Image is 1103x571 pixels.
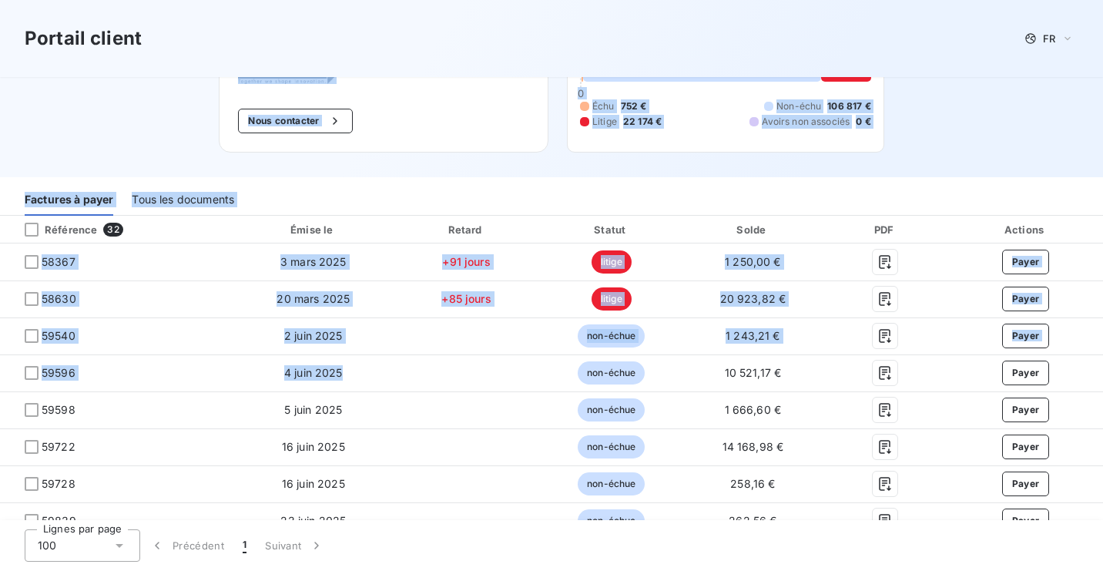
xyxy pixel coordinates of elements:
[578,472,645,495] span: non-échue
[592,250,632,274] span: litige
[280,514,346,527] span: 23 juin 2025
[280,255,347,268] span: 3 mars 2025
[1002,435,1050,459] button: Payer
[238,109,352,133] button: Nous contacter
[720,292,786,305] span: 20 923,82 €
[1002,361,1050,385] button: Payer
[284,329,343,342] span: 2 juin 2025
[282,477,345,490] span: 16 juin 2025
[827,99,870,113] span: 106 817 €
[396,222,536,237] div: Retard
[1002,324,1050,348] button: Payer
[233,529,256,562] button: 1
[277,292,350,305] span: 20 mars 2025
[592,287,632,311] span: litige
[42,254,75,270] span: 58367
[284,403,342,416] span: 5 juin 2025
[441,292,491,305] span: +85 jours
[826,222,945,237] div: PDF
[42,402,75,418] span: 59598
[725,255,781,268] span: 1 250,00 €
[1002,287,1050,311] button: Payer
[42,513,76,529] span: 59839
[236,222,390,237] div: Émise le
[578,435,645,458] span: non-échue
[103,223,122,237] span: 32
[592,99,615,113] span: Échu
[25,183,113,216] div: Factures à payer
[243,538,246,553] span: 1
[730,477,775,490] span: 258,16 €
[42,439,75,455] span: 59722
[762,115,850,129] span: Avoirs non associés
[578,87,584,99] span: 0
[686,222,820,237] div: Solde
[621,99,647,113] span: 752 €
[543,222,680,237] div: Statut
[722,440,784,453] span: 14 168,98 €
[42,291,76,307] span: 58630
[578,398,645,422] span: non-échue
[1002,250,1050,274] button: Payer
[42,365,75,381] span: 59596
[951,222,1100,237] div: Actions
[578,509,645,532] span: non-échue
[442,255,490,268] span: +91 jours
[38,538,56,553] span: 100
[729,514,776,527] span: 262,56 €
[284,366,343,379] span: 4 juin 2025
[25,25,142,52] h3: Portail client
[592,115,617,129] span: Litige
[282,440,345,453] span: 16 juin 2025
[132,183,234,216] div: Tous les documents
[42,328,75,344] span: 59540
[140,529,233,562] button: Précédent
[1043,32,1055,45] span: FR
[578,361,645,385] span: non-échue
[856,115,870,129] span: 0 €
[726,329,780,342] span: 1 243,21 €
[776,99,821,113] span: Non-échu
[1002,509,1050,533] button: Payer
[578,324,645,348] span: non-échue
[42,476,75,492] span: 59728
[256,529,334,562] button: Suivant
[12,223,97,237] div: Référence
[725,366,782,379] span: 10 521,17 €
[1002,398,1050,422] button: Payer
[725,403,782,416] span: 1 666,60 €
[623,115,662,129] span: 22 174 €
[1002,472,1050,496] button: Payer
